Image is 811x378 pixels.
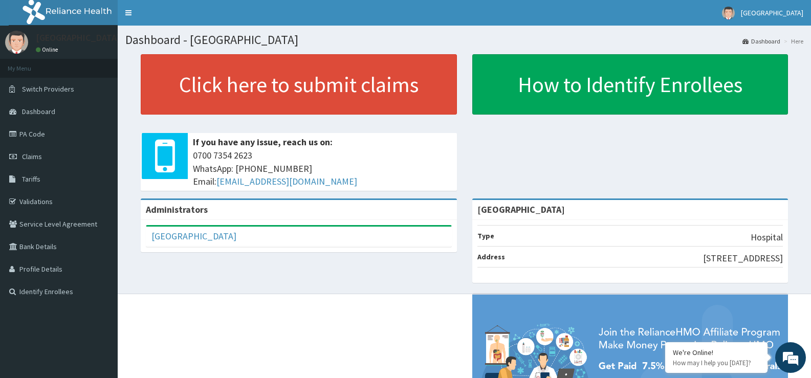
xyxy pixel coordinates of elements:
span: Claims [22,152,42,161]
span: Tariffs [22,174,40,184]
b: Address [477,252,505,261]
li: Here [781,37,803,46]
img: User Image [5,31,28,54]
a: Online [36,46,60,53]
a: [EMAIL_ADDRESS][DOMAIN_NAME] [216,175,357,187]
p: Hospital [751,231,783,244]
span: Switch Providers [22,84,74,94]
span: Dashboard [22,107,55,116]
a: How to Identify Enrollees [472,54,788,115]
b: Type [477,231,494,240]
span: [GEOGRAPHIC_DATA] [741,8,803,17]
b: Administrators [146,204,208,215]
a: Click here to submit claims [141,54,457,115]
img: User Image [722,7,735,19]
strong: [GEOGRAPHIC_DATA] [477,204,565,215]
p: [GEOGRAPHIC_DATA] [36,33,120,42]
b: If you have any issue, reach us on: [193,136,333,148]
a: Dashboard [742,37,780,46]
h1: Dashboard - [GEOGRAPHIC_DATA] [125,33,803,47]
p: How may I help you today? [673,359,760,367]
p: [STREET_ADDRESS] [703,252,783,265]
div: We're Online! [673,348,760,357]
a: [GEOGRAPHIC_DATA] [151,230,236,242]
span: 0700 7354 2623 WhatsApp: [PHONE_NUMBER] Email: [193,149,452,188]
